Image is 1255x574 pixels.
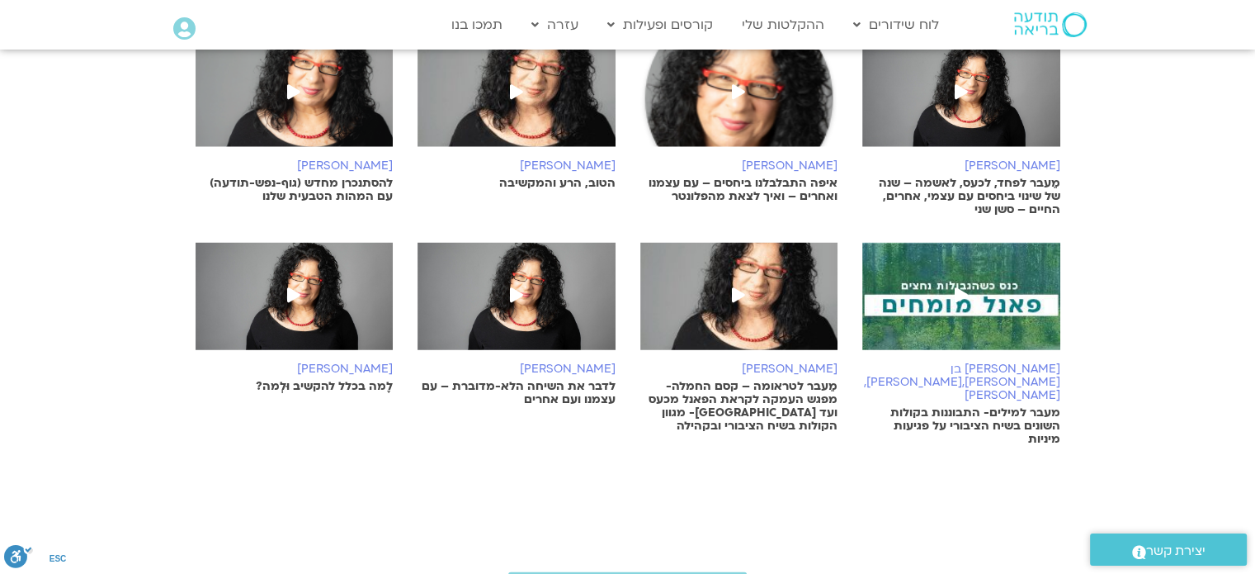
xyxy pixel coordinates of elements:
img: %D7%90%D7%A8%D7%A0%D7%99%D7%A0%D7%94-%D7%A7%D7%A9%D7%AA%D7%9F-2.jpeg [418,243,616,367]
p: מֵעבר לפחד, לכעס, לאשמה – שנה של שינוי ביחסים עם עצמי, אחרים, החיים – סשן שני [862,177,1060,216]
img: Bitmap-Copy-12.png [640,40,838,164]
h6: [PERSON_NAME] [196,363,394,376]
p: הטוב, הרע והמקשיבה [418,177,616,190]
a: [PERSON_NAME]מֵעבר לטראומה – קסם החמלה- מפגש העמקה לקראת הפאנל מכעס ועד [GEOGRAPHIC_DATA]- מגוון ... [640,243,838,433]
a: [PERSON_NAME]הטוב, הרע והמקשיבה [418,40,616,190]
img: %D7%90%D7%A8%D7%A0%D7%99%D7%94-%D7%A7%D7%A9%D7%AA%D7%9F.jpg [640,243,838,367]
h6: [PERSON_NAME] [640,159,838,173]
h6: [PERSON_NAME] בן [PERSON_NAME],[PERSON_NAME],[PERSON_NAME] [862,363,1060,402]
h6: [PERSON_NAME] [196,159,394,173]
h6: [PERSON_NAME] [640,363,838,376]
a: עזרה [523,9,587,40]
h6: [PERSON_NAME] [862,159,1060,173]
p: איפה התבלבלנו ביחסים – עם עצמנו ואחרים – ואיך לצאת מהפלונטר [640,177,838,203]
a: [PERSON_NAME]להסתנכרן מחדש (גוף-נפש-תודעה) עם המהות הטבעית שלנו [196,40,394,203]
img: תודעה בריאה [1014,12,1087,37]
a: [PERSON_NAME]לָמה בכלל להקשיב וּלְמה? [196,243,394,393]
p: מֵעבר לטראומה – קסם החמלה- מפגש העמקה לקראת הפאנל מכעס ועד [GEOGRAPHIC_DATA]- מגוון הקולות בשיח ה... [640,380,838,433]
a: [PERSON_NAME] בן [PERSON_NAME],[PERSON_NAME],[PERSON_NAME]מעבר למילים- התבוננות בקולות השונים בשי... [862,243,1060,446]
p: מעבר למילים- התבוננות בקולות השונים בשיח הציבורי על פגיעות מיניות [862,406,1060,446]
a: יצירת קשר [1090,534,1247,566]
a: קורסים ופעילות [599,9,721,40]
img: %D7%90%D7%A8%D7%A0%D7%99%D7%94-%D7%A7%D7%A9%D7%AA%D7%9F-1.png [196,40,394,164]
p: לדבר את השיחה הלא-מדוברת – עם עצמנו ועם אחרים [418,380,616,406]
p: לָמה בכלל להקשיב וּלְמה? [196,380,394,393]
img: %D7%90%D7%A8%D7%A0%D7%99%D7%A0%D7%94-%D7%A7%D7%A9%D7%AA%D7%9F-1.jpeg [196,243,394,367]
img: %D7%90%D7%A8%D7%A0%D7%99%D7%94-%D7%A7%D7%A9%D7%AA%D7%9F.jpg [418,40,616,164]
img: %D7%AA%D7%9E%D7%95%D7%A0%D7%95%D7%AA-%D7%A9%D7%9C-%D7%A4%D7%90%D7%A0%D7%9C%D7%99%D7%9D_%D7%9E%D7%... [862,243,1060,367]
a: [PERSON_NAME]איפה התבלבלנו ביחסים – עם עצמנו ואחרים – ואיך לצאת מהפלונטר [640,40,838,203]
a: ההקלטות שלי [734,9,833,40]
a: [PERSON_NAME]מֵעבר לפחד, לכעס, לאשמה – שנה של שינוי ביחסים עם עצמי, אחרים, החיים – סשן שני [862,40,1060,216]
a: לוח שידורים [845,9,947,40]
a: תמכו בנו [443,9,511,40]
img: %D7%90%D7%A8%D7%A0%D7%99%D7%A0%D7%94-%D7%A7%D7%A9%D7%AA%D7%9F-2.jpeg [862,40,1060,164]
h6: [PERSON_NAME] [418,363,616,376]
h6: [PERSON_NAME] [418,159,616,173]
span: יצירת קשר [1146,540,1205,562]
a: [PERSON_NAME]לדבר את השיחה הלא-מדוברת – עם עצמנו ועם אחרים [418,243,616,406]
p: להסתנכרן מחדש (גוף-נפש-תודעה) עם המהות הטבעית שלנו [196,177,394,203]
